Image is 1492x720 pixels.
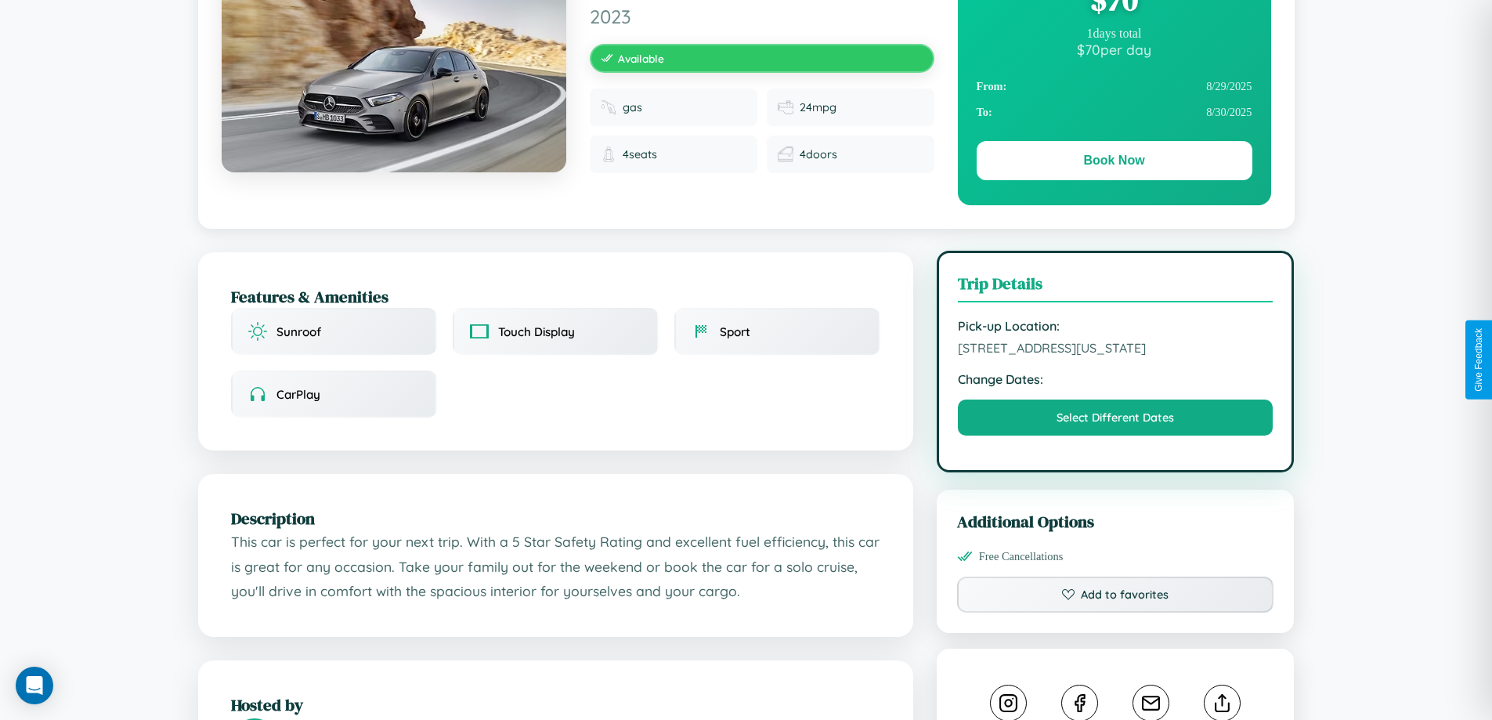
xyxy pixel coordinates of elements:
span: 24 mpg [800,100,836,114]
div: 8 / 30 / 2025 [977,99,1252,125]
div: $ 70 per day [977,41,1252,58]
img: Seats [601,147,616,162]
img: Doors [778,147,793,162]
button: Add to favorites [957,577,1274,613]
span: [STREET_ADDRESS][US_STATE] [958,340,1273,356]
strong: Change Dates: [958,371,1273,387]
span: 4 doors [800,147,837,161]
h2: Hosted by [231,693,880,716]
button: Select Different Dates [958,400,1273,436]
strong: From: [977,80,1007,93]
span: gas [623,100,642,114]
strong: Pick-up Location: [958,318,1273,334]
span: 4 seats [623,147,657,161]
span: Sport [720,324,750,339]
h2: Description [231,507,880,530]
p: This car is perfect for your next trip. With a 5 Star Safety Rating and excellent fuel efficiency... [231,530,880,604]
span: 2023 [590,5,934,28]
div: Give Feedback [1473,328,1484,392]
h2: Features & Amenities [231,285,880,308]
span: CarPlay [276,387,320,402]
div: 1 days total [977,27,1252,41]
h3: Trip Details [958,272,1273,302]
div: Open Intercom Messenger [16,667,53,704]
span: Sunroof [276,324,321,339]
span: Available [618,52,664,65]
h3: Additional Options [957,510,1274,533]
img: Fuel type [601,99,616,115]
button: Book Now [977,141,1252,180]
span: Touch Display [498,324,575,339]
div: 8 / 29 / 2025 [977,74,1252,99]
img: Fuel efficiency [778,99,793,115]
strong: To: [977,106,992,119]
span: Free Cancellations [979,550,1064,563]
